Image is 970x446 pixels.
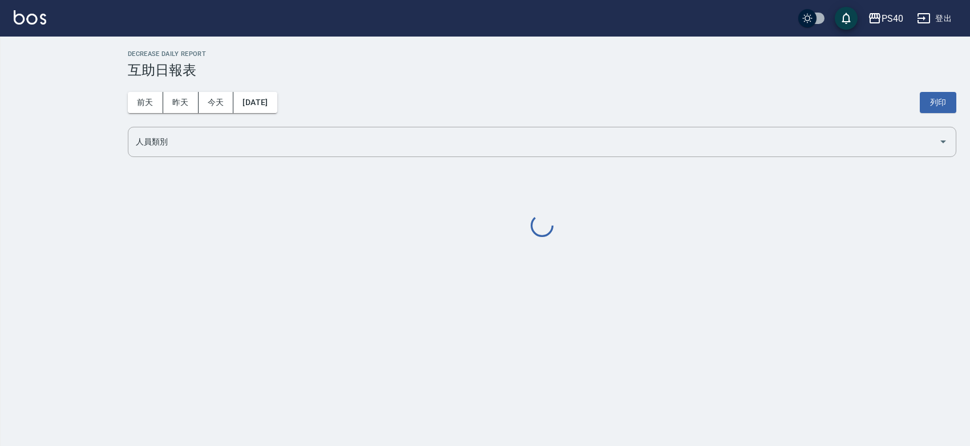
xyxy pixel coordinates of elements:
button: Open [934,132,952,151]
button: 昨天 [163,92,199,113]
button: 前天 [128,92,163,113]
h2: Decrease Daily Report [128,50,956,58]
img: Logo [14,10,46,25]
button: [DATE] [233,92,277,113]
input: 人員名稱 [133,132,934,152]
button: PS40 [863,7,908,30]
button: 列印 [920,92,956,113]
button: 登出 [912,8,956,29]
div: PS40 [882,11,903,26]
button: save [835,7,858,30]
button: 今天 [199,92,234,113]
h3: 互助日報表 [128,62,956,78]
